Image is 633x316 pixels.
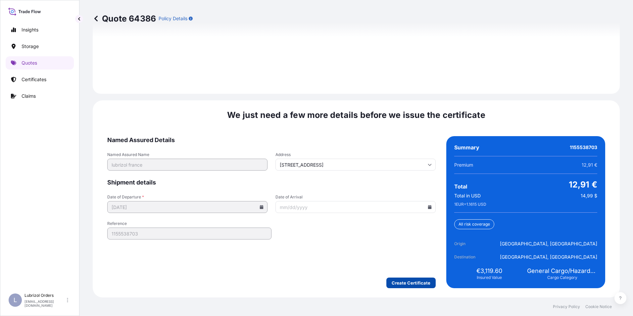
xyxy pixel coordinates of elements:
p: Certificates [22,76,46,83]
a: Certificates [6,73,74,86]
span: Address [275,152,436,157]
span: Total [454,183,467,190]
span: 14,99 $ [581,192,597,199]
span: We just need a few more details before we issue the certificate [227,110,485,120]
span: [GEOGRAPHIC_DATA], [GEOGRAPHIC_DATA] [500,254,597,260]
p: Policy Details [159,15,187,22]
span: Origin [454,240,491,247]
span: €3,119.60 [476,267,502,275]
a: Claims [6,89,74,103]
a: Privacy Policy [553,304,580,309]
span: Total in USD [454,192,481,199]
span: 12,91 € [582,162,597,168]
span: Reference [107,221,271,226]
span: Named Assured Details [107,136,436,144]
span: 1 EUR = 1.1615 USD [454,202,486,207]
p: [EMAIL_ADDRESS][DOMAIN_NAME] [24,299,66,307]
span: 1155538703 [570,144,597,151]
span: Date of Arrival [275,194,436,200]
a: Cookie Notice [585,304,612,309]
span: Destination [454,254,491,260]
span: [GEOGRAPHIC_DATA], [GEOGRAPHIC_DATA] [500,240,597,247]
span: Named Assured Name [107,152,268,157]
button: Create Certificate [386,278,436,288]
span: 12,91 € [569,179,597,190]
input: mm/dd/yyyy [275,201,436,213]
p: Quotes [22,60,37,66]
span: Date of Departure [107,194,268,200]
span: Premium [454,162,473,168]
span: General Cargo/Hazardous Material [527,267,597,275]
p: Insights [22,26,38,33]
span: L [14,297,17,303]
p: Create Certificate [392,280,430,286]
span: Insured Value [477,275,502,280]
input: Your internal reference [107,228,271,239]
div: All risk coverage [454,219,494,229]
a: Insights [6,23,74,36]
p: Storage [22,43,39,50]
p: Quote 64386 [93,13,156,24]
span: Shipment details [107,179,436,186]
p: Claims [22,93,36,99]
a: Storage [6,40,74,53]
input: mm/dd/yyyy [107,201,268,213]
p: Lubrizol Orders [24,293,66,298]
a: Quotes [6,56,74,70]
span: Summary [454,144,479,151]
span: Cargo Category [547,275,577,280]
input: Cargo owner address [275,159,436,171]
